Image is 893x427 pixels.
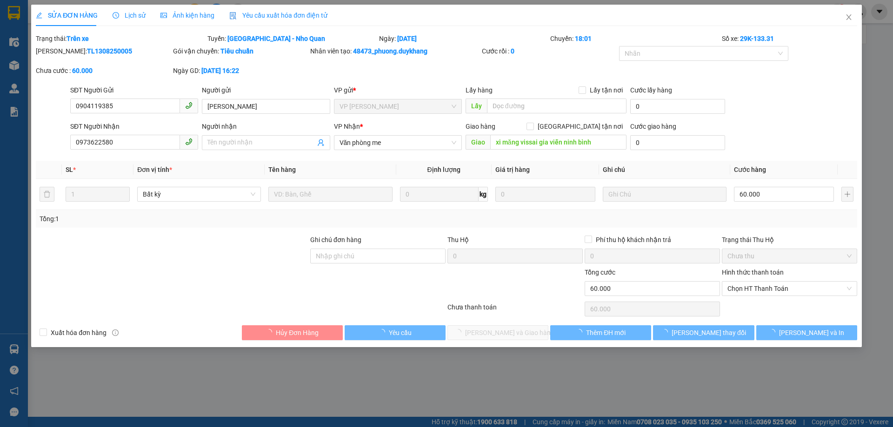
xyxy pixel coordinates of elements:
span: edit [36,12,42,19]
div: SĐT Người Nhận [70,121,198,131]
span: SỬA ĐƠN HÀNG [36,12,98,19]
span: loading [266,329,276,335]
div: Ngày: [378,33,550,44]
b: 0 [511,47,514,55]
span: Bất kỳ [143,187,255,201]
span: kg [479,187,488,202]
div: Người nhận [202,121,330,131]
div: Trạng thái Thu Hộ [722,235,857,245]
span: Giao hàng [466,123,495,130]
span: picture [160,12,167,19]
span: Xuất hóa đơn hàng [47,328,110,338]
input: Ghi chú đơn hàng [310,249,446,263]
div: Tổng: 1 [40,214,345,224]
input: VD: Bàn, Ghế [268,187,392,202]
div: [PERSON_NAME]: [36,46,171,56]
span: Thu Hộ [447,236,469,243]
label: Cước giao hàng [630,123,676,130]
span: Lấy hàng [466,86,493,94]
span: info-circle [112,329,119,336]
span: loading [379,329,389,335]
span: phone [185,138,193,145]
div: Chưa thanh toán [446,302,584,318]
span: Lấy tận nơi [586,85,626,95]
span: Giá trị hàng [495,166,530,173]
span: Lấy [466,99,487,113]
button: [PERSON_NAME] và Giao hàng [447,325,548,340]
input: 0 [495,187,595,202]
b: 18:01 [575,35,592,42]
span: user-add [317,139,325,146]
span: Thêm ĐH mới [586,328,626,338]
span: Chưa thu [727,249,852,263]
input: Cước lấy hàng [630,99,725,114]
span: Đơn vị tính [137,166,172,173]
span: VP Nhận [334,123,360,130]
th: Ghi chú [599,161,730,179]
div: Chưa cước : [36,66,171,76]
button: Yêu cầu [345,325,446,340]
input: Ghi Chú [603,187,726,202]
div: Ngày GD: [173,66,308,76]
input: Cước giao hàng [630,135,725,150]
label: Cước lấy hàng [630,86,672,94]
label: Ghi chú đơn hàng [310,236,361,243]
span: Định lượng [427,166,460,173]
input: Dọc đường [490,135,626,150]
span: VP Thịnh Liệt [340,99,456,113]
span: Ảnh kiện hàng [160,12,214,19]
div: VP gửi [334,85,462,95]
div: SĐT Người Gửi [70,85,198,95]
div: Tuyến: [207,33,378,44]
button: Thêm ĐH mới [550,325,651,340]
button: [PERSON_NAME] thay đổi [653,325,754,340]
div: Trạng thái: [35,33,207,44]
span: Phí thu hộ khách nhận trả [592,235,675,245]
span: [PERSON_NAME] và In [779,328,844,338]
span: [PERSON_NAME] thay đổi [672,328,746,338]
div: Gói vận chuyển: [173,46,308,56]
span: Giao [466,135,490,150]
span: close [845,13,853,21]
span: Yêu cầu [389,328,412,338]
b: [DATE] 16:22 [201,67,239,74]
div: Người gửi [202,85,330,95]
button: plus [841,187,853,202]
b: Tiêu chuẩn [220,47,253,55]
span: Lịch sử [113,12,146,19]
b: 48473_phuong.duykhang [353,47,427,55]
label: Hình thức thanh toán [722,269,784,276]
span: Văn phòng me [340,136,456,150]
span: clock-circle [113,12,119,19]
div: Nhân viên tạo: [310,46,480,56]
span: Tên hàng [268,166,296,173]
span: Chọn HT Thanh Toán [727,282,852,296]
div: Số xe: [721,33,858,44]
b: [GEOGRAPHIC_DATA] - Nho Quan [227,35,325,42]
span: Yêu cầu xuất hóa đơn điện tử [229,12,327,19]
div: Cước rồi : [482,46,617,56]
span: loading [661,329,672,335]
span: SL [66,166,73,173]
span: Cước hàng [734,166,766,173]
span: Hủy Đơn Hàng [276,328,319,338]
b: 29K-133.31 [740,35,774,42]
button: Close [836,5,862,31]
span: loading [576,329,586,335]
b: Trên xe [67,35,89,42]
span: loading [769,329,779,335]
input: Dọc đường [487,99,626,113]
b: [DATE] [397,35,417,42]
b: 60.000 [72,67,93,74]
span: phone [185,102,193,109]
button: [PERSON_NAME] và In [756,325,857,340]
img: icon [229,12,237,20]
button: delete [40,187,54,202]
b: TL1308250005 [87,47,132,55]
button: Hủy Đơn Hàng [242,325,343,340]
span: [GEOGRAPHIC_DATA] tận nơi [534,121,626,131]
span: Tổng cước [585,269,615,276]
div: Chuyến: [549,33,721,44]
